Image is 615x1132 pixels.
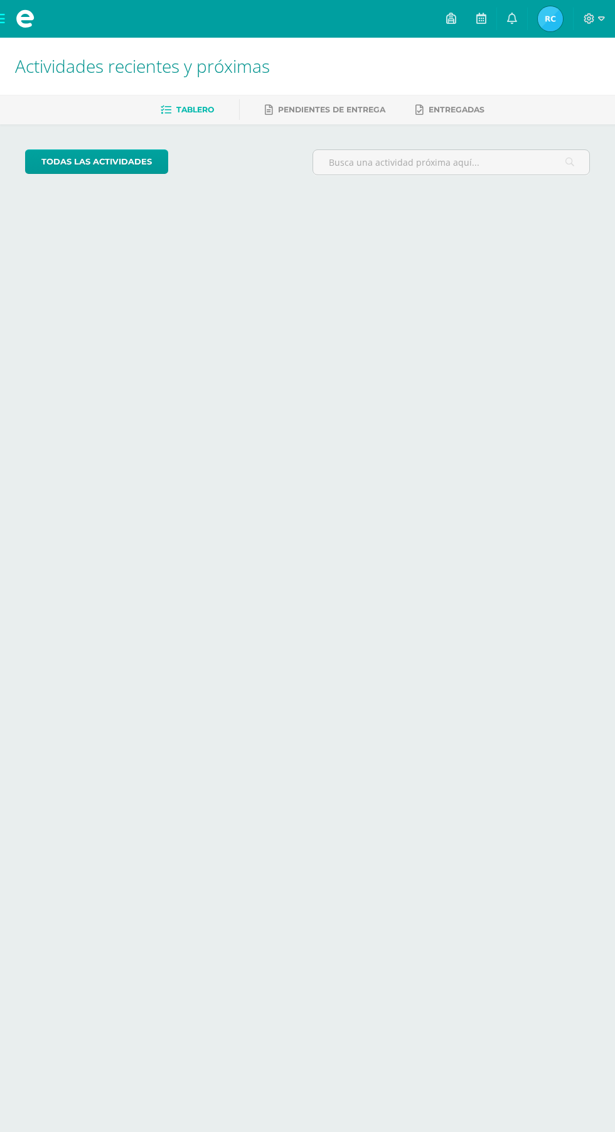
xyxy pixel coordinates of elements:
a: Pendientes de entrega [265,100,385,120]
a: todas las Actividades [25,149,168,174]
a: Tablero [161,100,214,120]
a: Entregadas [415,100,484,120]
span: Pendientes de entrega [278,105,385,114]
span: Tablero [176,105,214,114]
span: Actividades recientes y próximas [15,54,270,78]
input: Busca una actividad próxima aquí... [313,150,589,175]
span: Entregadas [429,105,484,114]
img: b267056732fc5bd767e1306c90ee396b.png [538,6,563,31]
